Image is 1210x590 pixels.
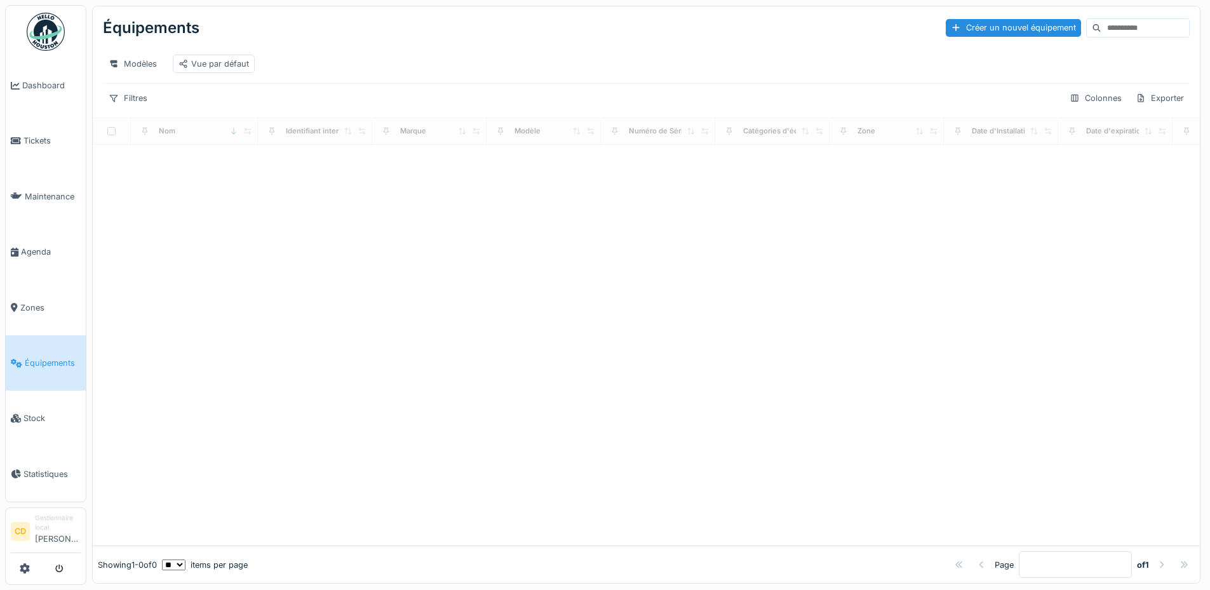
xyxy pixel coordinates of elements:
[6,391,86,446] a: Stock
[25,357,81,369] span: Équipements
[24,135,81,147] span: Tickets
[103,55,163,73] div: Modèles
[629,126,687,137] div: Numéro de Série
[11,513,81,553] a: CD Gestionnaire local[PERSON_NAME]
[35,513,81,533] div: Gestionnaire local
[286,126,347,137] div: Identifiant interne
[857,126,875,137] div: Zone
[162,559,248,571] div: items per page
[25,191,81,203] span: Maintenance
[20,302,81,314] span: Zones
[24,412,81,424] span: Stock
[972,126,1034,137] div: Date d'Installation
[6,113,86,168] a: Tickets
[1086,126,1145,137] div: Date d'expiration
[6,446,86,502] a: Statistiques
[11,522,30,541] li: CD
[35,513,81,550] li: [PERSON_NAME]
[178,58,249,70] div: Vue par défaut
[6,169,86,224] a: Maintenance
[24,468,81,480] span: Statistiques
[743,126,831,137] div: Catégories d'équipement
[946,19,1081,36] div: Créer un nouvel équipement
[400,126,426,137] div: Marque
[103,89,153,107] div: Filtres
[6,280,86,335] a: Zones
[6,335,86,391] a: Équipements
[98,559,157,571] div: Showing 1 - 0 of 0
[103,11,199,44] div: Équipements
[6,58,86,113] a: Dashboard
[1064,89,1127,107] div: Colonnes
[6,224,86,279] a: Agenda
[514,126,541,137] div: Modèle
[159,126,175,137] div: Nom
[21,246,81,258] span: Agenda
[995,559,1014,571] div: Page
[1137,559,1149,571] strong: of 1
[1130,89,1190,107] div: Exporter
[27,13,65,51] img: Badge_color-CXgf-gQk.svg
[22,79,81,91] span: Dashboard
